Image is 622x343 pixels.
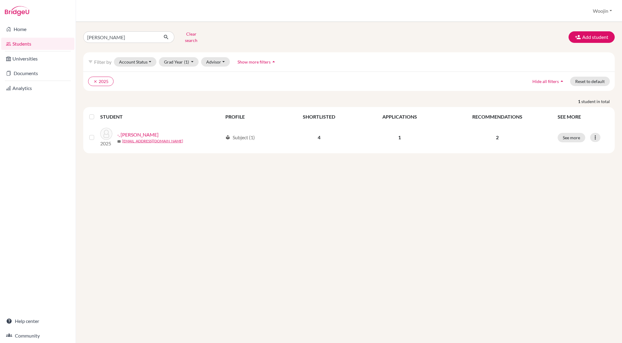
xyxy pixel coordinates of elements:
button: See more [558,133,585,142]
i: filter_list [88,59,93,64]
button: Advisor [201,57,230,67]
i: arrow_drop_up [271,59,277,65]
span: Hide all filters [532,79,559,84]
a: Analytics [1,82,74,94]
strong: 1 [578,98,581,105]
i: clear [93,79,97,84]
a: Documents [1,67,74,79]
th: APPLICATIONS [358,109,441,124]
button: Account Status [114,57,156,67]
a: [EMAIL_ADDRESS][DOMAIN_NAME] [122,138,183,144]
button: Clear search [174,29,208,45]
button: Grad Year(1) [159,57,199,67]
th: STUDENT [100,109,222,124]
i: arrow_drop_up [559,78,565,84]
th: PROFILE [222,109,280,124]
button: Show more filtersarrow_drop_up [232,57,282,67]
span: (1) [184,59,189,64]
img: -, Shalibeth Tiffany [100,128,112,140]
a: Universities [1,53,74,65]
span: Filter by [94,59,111,65]
td: 4 [280,124,358,151]
span: Show more filters [238,59,271,64]
a: Home [1,23,74,35]
button: Add student [569,31,615,43]
th: SHORTLISTED [280,109,358,124]
img: Bridge-U [5,6,29,16]
input: Find student by name... [83,31,159,43]
span: mail [117,140,121,143]
span: student in total [581,98,615,105]
a: Help center [1,315,74,327]
button: Hide all filtersarrow_drop_up [527,77,570,86]
td: 1 [358,124,441,151]
a: Community [1,330,74,342]
div: Subject (1) [225,134,255,141]
th: SEE MORE [554,109,612,124]
button: clear2025 [88,77,114,86]
th: RECOMMENDATIONS [441,109,554,124]
button: Reset to default [570,77,610,86]
p: 2 [445,134,550,141]
a: -, [PERSON_NAME] [117,131,159,138]
p: 2025 [100,140,112,147]
button: Woojin [590,5,615,17]
a: Students [1,38,74,50]
span: local_library [225,135,230,140]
